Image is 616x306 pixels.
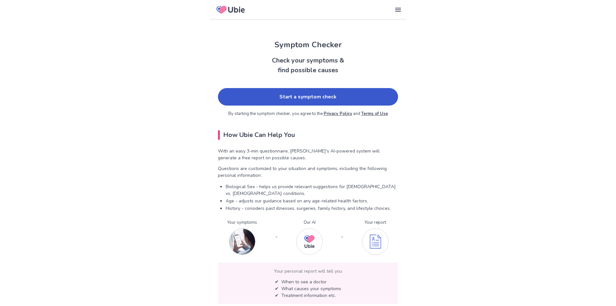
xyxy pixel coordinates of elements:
img: Our AI checks your symptoms [296,228,323,255]
img: You get your personalized report [362,228,389,255]
p: With an easy 3-min questionnaire, [PERSON_NAME]'s AI-powered system will generate a free report o... [218,148,398,161]
p: Our AI [296,220,323,226]
img: Input your symptoms [229,228,255,255]
p: By starting the symptom checker, you agree to the and [218,111,398,117]
p: ✔︎ What causes your symptoms [275,285,341,292]
p: ✔ When to see a doctor [275,278,341,285]
h1: Symptom Checker [210,39,406,51]
a: Privacy Policy [324,111,352,117]
a: Start a symptom check [218,88,398,106]
p: Your report [362,220,389,226]
p: Age - adjusts our guidance based on any age-related health factors. [226,198,398,204]
h2: Check your symptoms & find possible causes [210,56,406,75]
p: History - considers past illnesses, surgeries, family history, and lifestyle choices. [226,205,398,212]
p: ✔︎ Treatment information etc. [275,292,341,299]
p: Questions are customized to your situation and symptoms, including the following personal informa... [218,165,398,179]
p: Biological Sex - helps us provide relevant suggestions for [DEMOGRAPHIC_DATA] vs. [DEMOGRAPHIC_DA... [226,183,398,197]
p: Your personal report will tell you [223,268,393,275]
h2: How Ubie Can Help You [218,130,398,140]
a: Terms of Use [361,111,388,117]
p: Your symptoms [227,220,257,226]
